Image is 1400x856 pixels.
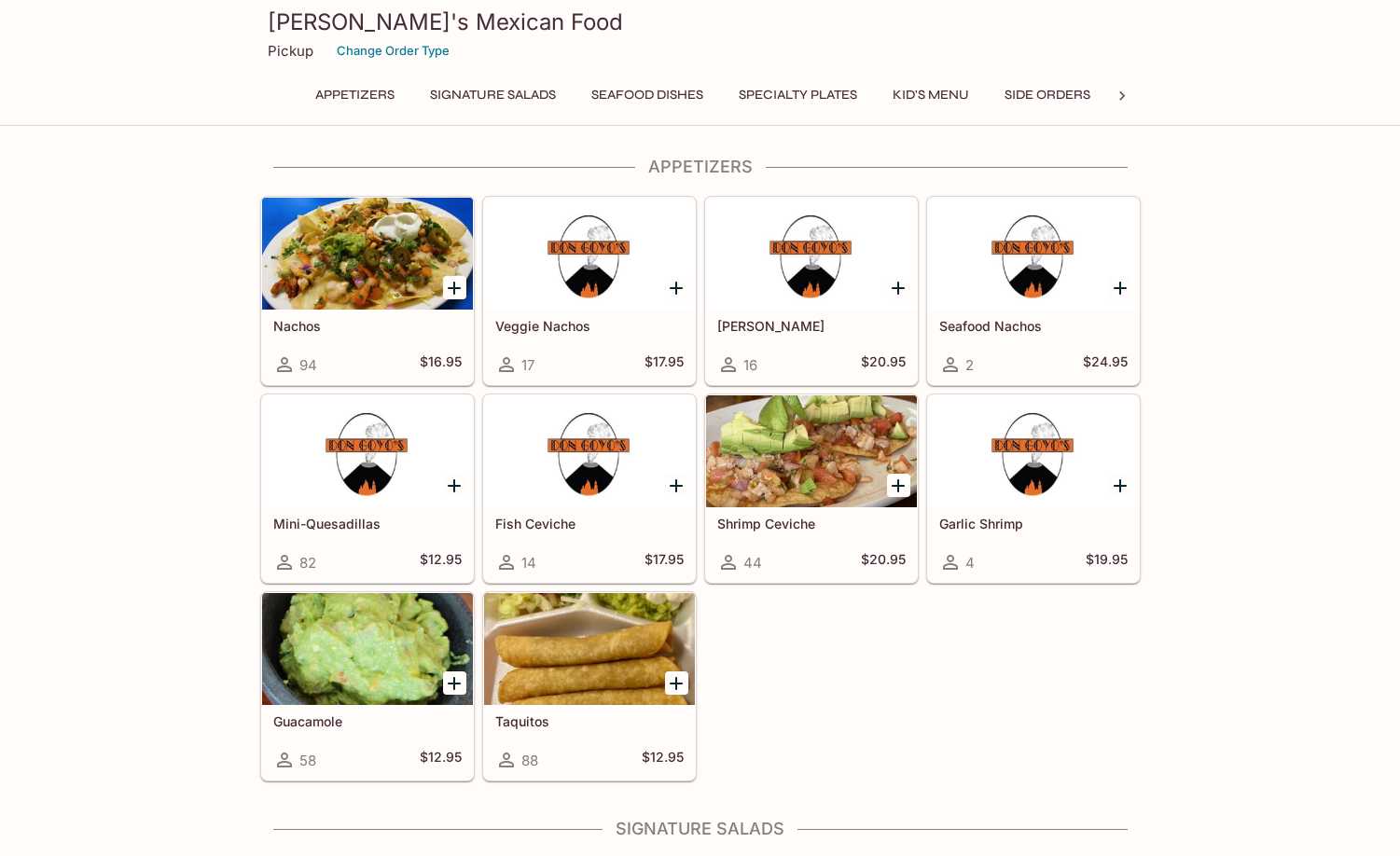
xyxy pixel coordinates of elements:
span: 88 [521,752,538,769]
a: Shrimp Ceviche44$20.95 [705,394,918,583]
h5: [PERSON_NAME] [717,318,906,334]
button: Add Garlic Shrimp [1109,474,1132,497]
h5: $24.95 [1083,353,1128,376]
div: Seafood Nachos [928,198,1139,310]
button: Add Veggie Nachos [665,276,688,299]
span: 82 [299,554,316,572]
h5: Garlic Shrimp [939,516,1128,532]
div: Veggie Nachos [484,198,695,310]
a: Mini-Quesadillas82$12.95 [261,394,474,583]
a: Veggie Nachos17$17.95 [483,197,696,385]
h5: Taquitos [495,713,684,729]
h5: Fish Ceviche [495,516,684,532]
button: Add Guacamole [443,671,466,695]
h5: $17.95 [645,551,684,573]
span: 58 [299,752,316,769]
button: Add Mini-Quesadillas [443,474,466,497]
h4: Appetizers [260,157,1141,177]
span: 17 [521,356,534,374]
button: Change Order Type [328,36,458,65]
h5: $17.95 [645,353,684,376]
a: Guacamole58$12.95 [261,592,474,780]
h5: Veggie Nachos [495,318,684,334]
h5: Seafood Nachos [939,318,1128,334]
div: Guacamole [262,593,473,705]
h5: Nachos [273,318,462,334]
a: [PERSON_NAME]16$20.95 [705,197,918,385]
h5: Shrimp Ceviche [717,516,906,532]
a: Garlic Shrimp4$19.95 [927,394,1140,583]
span: 94 [299,356,317,374]
a: Taquitos88$12.95 [483,592,696,780]
h5: $12.95 [642,749,684,771]
div: Fish Ceviche [484,395,695,507]
button: Kid's Menu [882,82,979,108]
button: Add Taquitos [665,671,688,695]
button: Add Fajita Nachos [887,276,910,299]
p: Pickup [268,42,313,60]
a: Seafood Nachos2$24.95 [927,197,1140,385]
button: Seafood Dishes [581,82,714,108]
h5: $20.95 [861,551,906,573]
button: Specialty Plates [728,82,867,108]
button: Add Shrimp Ceviche [887,474,910,497]
div: Garlic Shrimp [928,395,1139,507]
span: 4 [965,554,975,572]
h5: Mini-Quesadillas [273,516,462,532]
h3: [PERSON_NAME]'s Mexican Food [268,7,1133,36]
h5: $20.95 [861,353,906,376]
button: Signature Salads [420,82,566,108]
button: Side Orders [994,82,1101,108]
h5: $12.95 [420,551,462,573]
span: 44 [743,554,762,572]
h4: Signature Salads [260,819,1141,839]
div: Nachos [262,198,473,310]
button: Add Seafood Nachos [1109,276,1132,299]
h5: $12.95 [420,749,462,771]
h5: $16.95 [420,353,462,376]
h5: $19.95 [1086,551,1128,573]
a: Nachos94$16.95 [261,197,474,385]
span: 14 [521,554,536,572]
button: Add Fish Ceviche [665,474,688,497]
div: Fajita Nachos [706,198,917,310]
button: Add Nachos [443,276,466,299]
div: Taquitos [484,593,695,705]
button: Appetizers [305,82,405,108]
div: Shrimp Ceviche [706,395,917,507]
span: 2 [965,356,974,374]
div: Mini-Quesadillas [262,395,473,507]
h5: Guacamole [273,713,462,729]
a: Fish Ceviche14$17.95 [483,394,696,583]
span: 16 [743,356,757,374]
